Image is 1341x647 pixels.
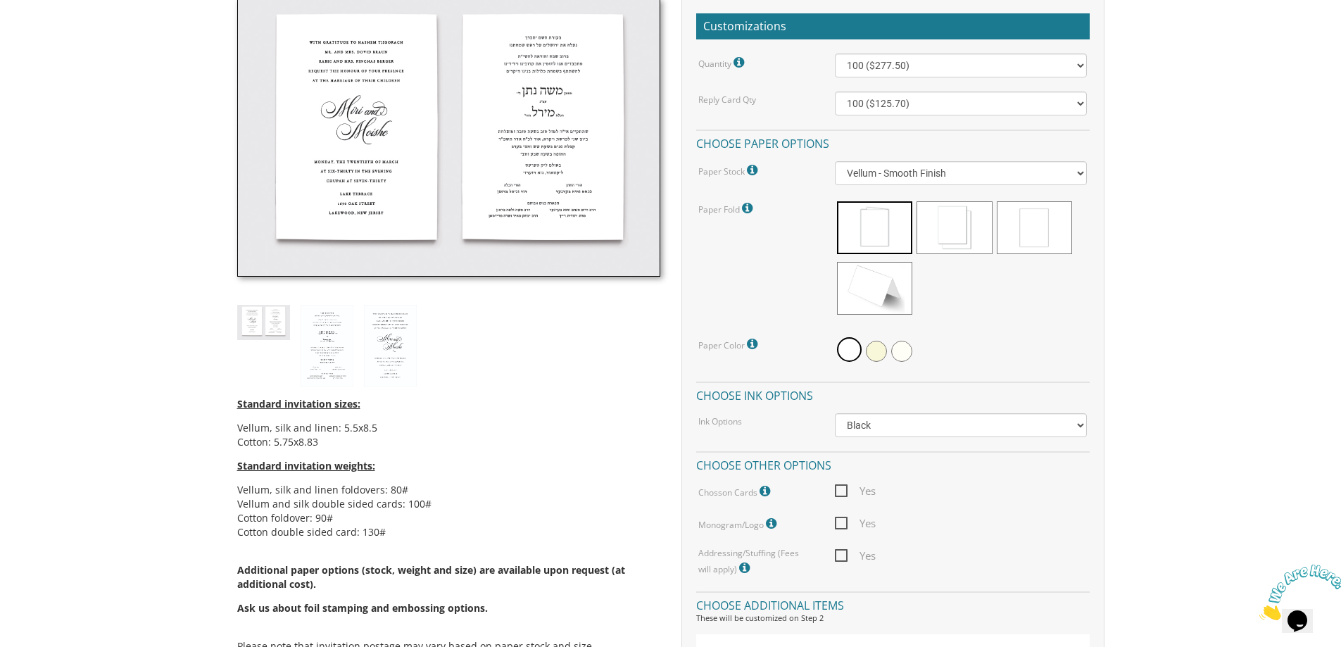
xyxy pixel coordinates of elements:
h4: Choose other options [696,451,1090,476]
li: Cotton: 5.75x8.83 [237,435,660,449]
span: Additional paper options (stock, weight and size) are available upon request (at additional cost). [237,563,660,615]
li: Vellum and silk double sided cards: 100# [237,497,660,511]
label: Chosson Cards [698,482,774,501]
span: Yes [835,515,876,532]
span: Ask us about foil stamping and embossing options. [237,601,488,615]
span: Standard invitation weights: [237,459,375,472]
label: Quantity [698,54,748,72]
span: Yes [835,547,876,565]
label: Paper Stock [698,161,761,180]
label: Addressing/Stuffing (Fees will apply) [698,547,814,577]
label: Ink Options [698,415,742,427]
img: style1_thumb2.jpg [237,305,290,339]
span: Standard invitation sizes: [237,397,360,410]
span: Yes [835,482,876,500]
img: Chat attention grabber [6,6,93,61]
iframe: chat widget [1254,559,1341,626]
img: style1_heb.jpg [301,305,353,387]
h4: Choose additional items [696,591,1090,616]
label: Paper Fold [698,199,756,218]
h2: Customizations [696,13,1090,40]
li: Cotton double sided card: 130# [237,525,660,539]
div: These will be customized on Step 2 [696,613,1090,624]
li: Cotton foldover: 90# [237,511,660,525]
label: Reply Card Qty [698,94,756,106]
h4: Choose paper options [696,130,1090,154]
li: Vellum, silk and linen: 5.5x8.5 [237,421,660,435]
label: Paper Color [698,335,761,353]
img: style1_eng.jpg [364,305,417,387]
label: Monogram/Logo [698,515,780,533]
h4: Choose ink options [696,382,1090,406]
li: Vellum, silk and linen foldovers: 80# [237,483,660,497]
